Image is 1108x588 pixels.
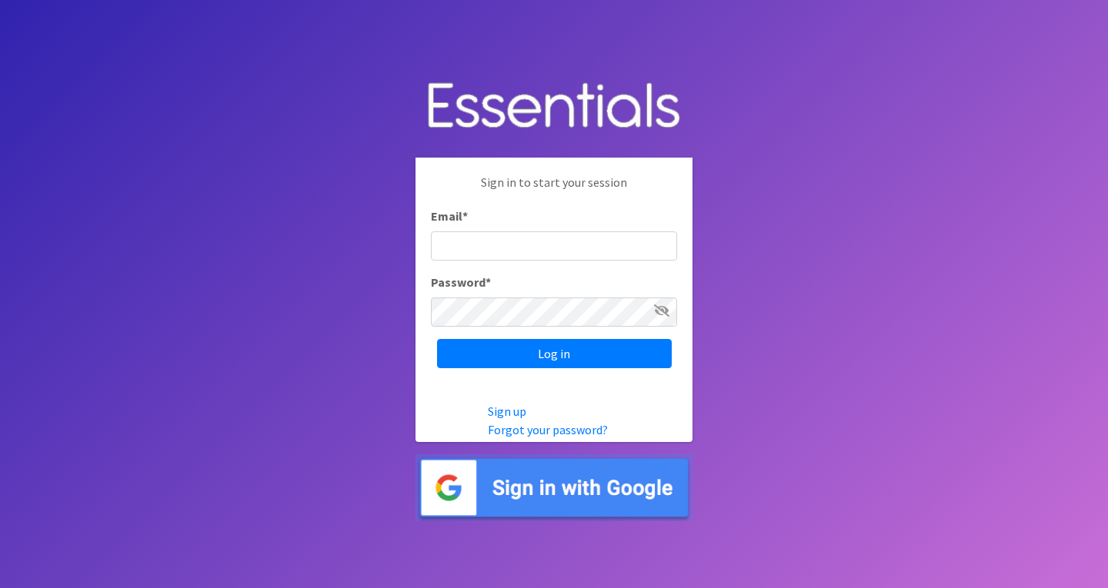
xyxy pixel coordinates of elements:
img: Human Essentials [415,67,692,146]
abbr: required [486,274,491,290]
label: Email [431,207,468,225]
a: Sign up [488,404,526,419]
abbr: required [462,208,468,224]
img: Sign in with Google [415,454,692,521]
a: Forgot your password? [488,422,608,437]
label: Password [431,273,491,291]
p: Sign in to start your session [431,173,677,207]
input: Log in [437,339,672,368]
